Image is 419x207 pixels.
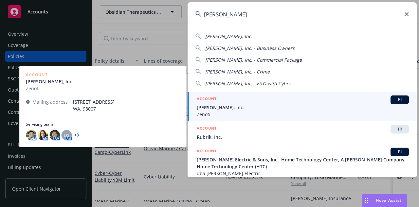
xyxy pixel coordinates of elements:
[205,80,291,87] span: [PERSON_NAME], Inc. - E&O with Cyber
[188,2,417,26] input: Search...
[197,156,409,170] span: [PERSON_NAME] Electric & Sons, Inc., Home Technology Center, A [PERSON_NAME] Company, Home Techno...
[188,92,417,121] a: ACCOUNTBI[PERSON_NAME], Inc.Zenoti
[205,69,270,75] span: [PERSON_NAME], Inc. - Crime
[197,125,217,133] h5: ACCOUNT
[393,126,406,132] span: TR
[188,144,417,180] a: ACCOUNTBI[PERSON_NAME] Electric & Sons, Inc., Home Technology Center, A [PERSON_NAME] Company, Ho...
[362,194,407,207] button: Nova Assist
[362,194,371,207] div: Drag to move
[376,197,402,203] span: Nova Assist
[205,33,252,39] span: [PERSON_NAME], Inc.
[205,45,295,51] span: [PERSON_NAME], Inc. - Business Owners
[197,104,409,111] span: [PERSON_NAME], Inc.
[197,170,409,177] span: dba [PERSON_NAME] Electric
[197,111,409,118] span: Zenoti
[205,57,302,63] span: [PERSON_NAME], Inc. - Commercial Package
[197,148,217,155] h5: ACCOUNT
[197,95,217,103] h5: ACCOUNT
[393,97,406,103] span: BI
[197,134,409,140] span: Rubrik, Inc.
[188,121,417,144] a: ACCOUNTTRRubrik, Inc.
[393,149,406,155] span: BI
